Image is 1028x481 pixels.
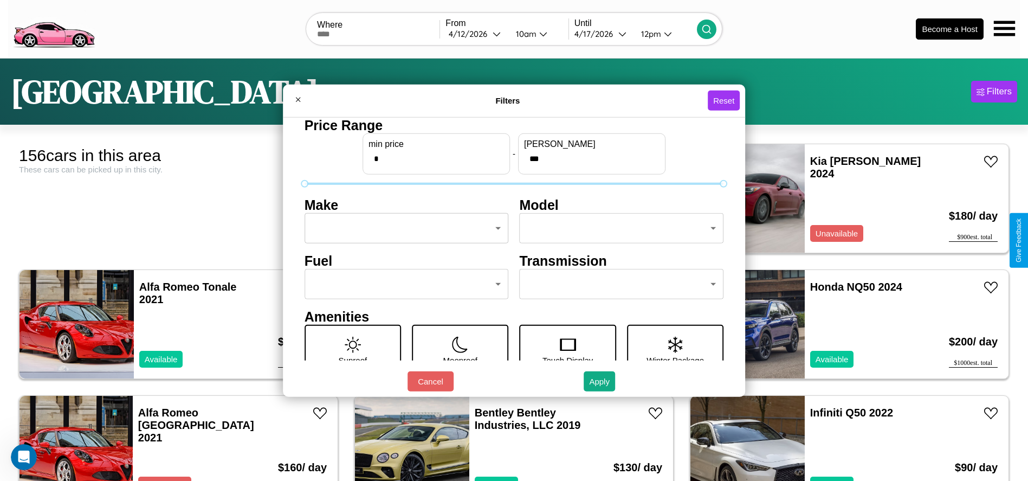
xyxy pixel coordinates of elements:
label: min price [368,139,504,149]
p: Sunroof [339,352,367,367]
h4: Amenities [305,309,724,324]
a: Alfa Romeo Tonale 2021 [139,281,237,305]
label: Until [574,18,697,28]
h4: Fuel [305,253,509,268]
a: Kia [PERSON_NAME] 2024 [810,155,921,179]
h3: $ 180 / day [949,199,998,233]
p: Available [816,352,849,367]
a: Bentley Bentley Industries, LLC 2019 [475,407,581,431]
h4: Transmission [520,253,724,268]
p: Moonroof [443,352,477,367]
h4: Price Range [305,117,724,133]
div: 12pm [636,29,664,39]
iframe: Intercom live chat [11,444,37,470]
h3: $ 200 / day [949,325,998,359]
div: 4 / 12 / 2026 [449,29,493,39]
p: Unavailable [816,226,858,241]
button: 10am [507,28,568,40]
button: Reset [708,91,740,111]
h1: [GEOGRAPHIC_DATA] [11,69,319,114]
p: Winter Package [646,352,704,367]
p: Available [145,352,178,367]
button: Apply [584,371,615,392]
h3: $ 110 / day [278,325,327,359]
div: $ 1000 est. total [949,359,998,368]
h4: Model [520,197,724,213]
h4: Filters [308,96,708,105]
div: $ 900 est. total [949,233,998,242]
div: 156 cars in this area [19,146,338,165]
button: Filters [971,81,1017,102]
button: 12pm [632,28,697,40]
div: 10am [510,29,539,39]
a: Alfa Romeo [GEOGRAPHIC_DATA] 2021 [138,407,254,444]
label: [PERSON_NAME] [524,139,660,149]
img: logo [8,5,99,50]
div: These cars can be picked up in this city. [19,165,338,174]
button: Cancel [408,371,454,392]
a: Infiniti Q50 2022 [810,407,893,419]
div: Filters [987,86,1012,97]
label: Where [317,20,439,30]
div: Give Feedback [1015,219,1023,262]
label: From [445,18,568,28]
div: 4 / 17 / 2026 [574,29,618,39]
h4: Make [305,197,509,213]
button: 4/12/2026 [445,28,507,40]
button: Become a Host [916,18,984,40]
a: Honda NQ50 2024 [810,281,902,293]
div: $ 550 est. total [278,359,327,368]
p: - [513,146,515,161]
p: Touch Display [542,352,593,367]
